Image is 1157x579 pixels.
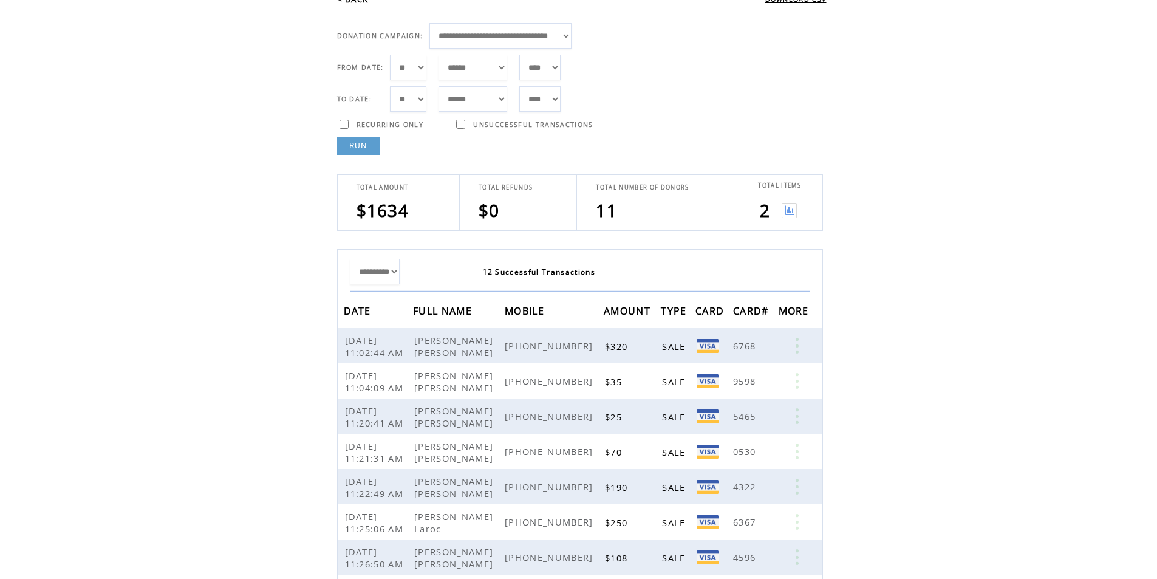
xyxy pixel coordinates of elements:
a: AMOUNT [604,307,654,314]
span: AMOUNT [604,301,654,324]
span: [PERSON_NAME] [PERSON_NAME] [414,334,496,358]
a: DATE [344,307,374,314]
span: 9598 [733,375,759,387]
span: CARD# [733,301,772,324]
span: SALE [662,446,688,458]
span: [DATE] 11:25:06 AM [345,510,407,535]
span: CARD [695,301,727,324]
span: TOTAL ITEMS [758,182,801,190]
span: [PHONE_NUMBER] [505,340,596,352]
span: [PHONE_NUMBER] [505,375,596,387]
span: FROM DATE: [337,63,384,72]
span: [DATE] 11:22:49 AM [345,475,407,499]
span: UNSUCCESSFUL TRANSACTIONS [473,120,593,129]
span: 11 [596,199,617,222]
span: TO DATE: [337,95,372,103]
img: View graph [782,203,797,218]
span: [DATE] 11:20:41 AM [345,405,407,429]
a: MOBILE [505,307,547,314]
span: SALE [662,340,688,352]
span: [PHONE_NUMBER] [505,481,596,493]
span: $25 [605,411,625,423]
span: [PERSON_NAME] [PERSON_NAME] [414,475,496,499]
img: Visa [697,480,719,494]
span: [PHONE_NUMBER] [505,445,596,457]
img: Visa [697,409,719,423]
a: CARD [695,307,727,314]
a: FULL NAME [413,307,475,314]
span: $1634 [357,199,409,222]
a: TYPE [661,307,689,314]
span: [PHONE_NUMBER] [505,516,596,528]
span: [DATE] 11:02:44 AM [345,334,407,358]
a: CARD# [733,307,772,314]
span: $320 [605,340,630,352]
img: Visa [697,445,719,459]
span: $0 [479,199,500,222]
span: 4322 [733,481,759,493]
span: $108 [605,552,630,564]
span: [PERSON_NAME] [PERSON_NAME] [414,369,496,394]
span: TOTAL NUMBER OF DONORS [596,183,689,191]
span: $190 [605,481,630,493]
span: 2 [760,199,770,222]
span: SALE [662,411,688,423]
span: [PERSON_NAME] [PERSON_NAME] [414,440,496,464]
img: Visa [697,374,719,388]
a: RUN [337,137,380,155]
span: SALE [662,481,688,493]
img: Visa [697,515,719,529]
span: [DATE] 11:26:50 AM [345,546,407,570]
span: DATE [344,301,374,324]
span: TYPE [661,301,689,324]
span: DONATION CAMPAIGN: [337,32,423,40]
span: [PERSON_NAME] Laroc [414,510,493,535]
span: MORE [779,301,812,324]
span: TOTAL AMOUNT [357,183,409,191]
span: SALE [662,375,688,388]
span: 12 Successful Transactions [483,267,596,277]
span: 6367 [733,516,759,528]
span: $35 [605,375,625,388]
span: $250 [605,516,630,529]
span: FULL NAME [413,301,475,324]
span: TOTAL REFUNDS [479,183,533,191]
span: MOBILE [505,301,547,324]
span: 4596 [733,551,759,563]
span: 5465 [733,410,759,422]
span: $70 [605,446,625,458]
span: 6768 [733,340,759,352]
span: [PERSON_NAME] [PERSON_NAME] [414,546,496,570]
span: [DATE] 11:04:09 AM [345,369,407,394]
span: 0530 [733,445,759,457]
span: SALE [662,516,688,529]
span: [DATE] 11:21:31 AM [345,440,407,464]
span: SALE [662,552,688,564]
span: [PERSON_NAME] [PERSON_NAME] [414,405,496,429]
img: Visa [697,550,719,564]
span: [PHONE_NUMBER] [505,551,596,563]
span: RECURRING ONLY [357,120,424,129]
span: [PHONE_NUMBER] [505,410,596,422]
img: Visa [697,339,719,353]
